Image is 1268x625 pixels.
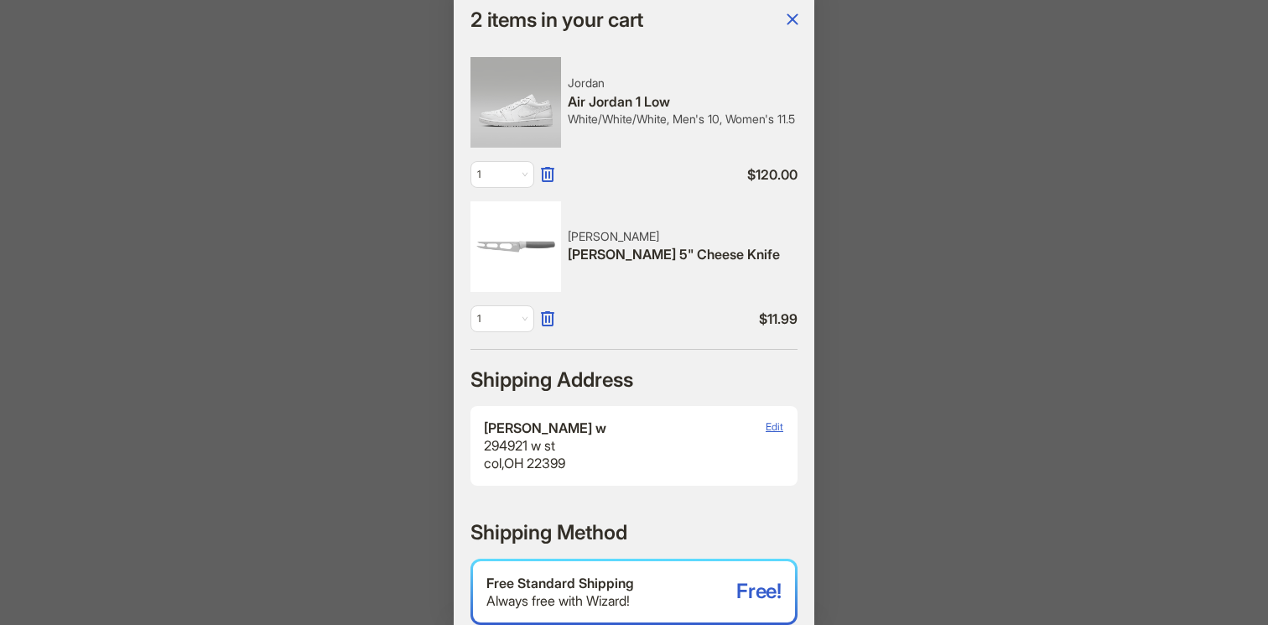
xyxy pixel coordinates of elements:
div: [PERSON_NAME] [568,229,798,244]
span: Edit [766,420,783,433]
span: 1 [477,162,527,187]
span: $ 11.99 [568,310,798,328]
div: Jordan [568,76,798,91]
img: Air Jordan 1 Low [470,57,561,148]
div: col , OH 22399 [484,455,606,472]
h1: 2 items in your cart [470,9,643,31]
span: Free! [736,581,782,602]
div: Air Jordan 1 Low [568,93,798,111]
span: $ 120.00 [568,166,798,184]
div: Always free with Wizard! [486,592,736,610]
div: White/White/White, Men's 10, Women's 11.5 [568,112,798,127]
img: BergHOFF Leo 5" Cheese Knife [470,201,561,292]
div: 294921 w st [484,437,606,455]
h2: Shipping Address [470,367,633,393]
h2: Shipping Method [470,519,627,545]
div: Free Standard Shipping [486,575,736,592]
span: 1 [477,306,527,331]
div: [PERSON_NAME] w [484,419,606,437]
div: [PERSON_NAME] 5" Cheese Knife [568,246,798,263]
button: Edit [765,419,784,434]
